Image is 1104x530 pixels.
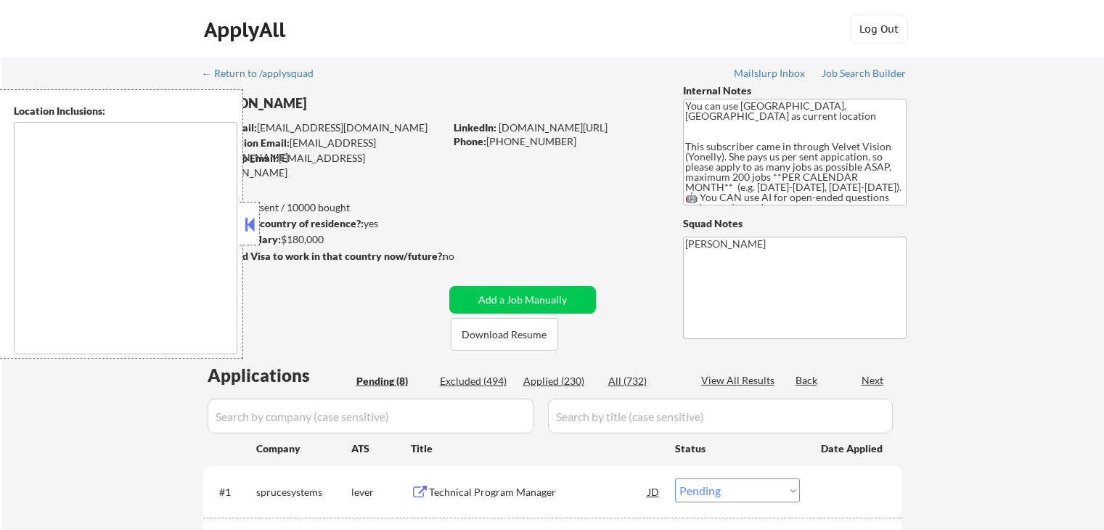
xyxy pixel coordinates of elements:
[356,374,429,388] div: Pending (8)
[208,367,351,384] div: Applications
[203,216,440,231] div: yes
[821,441,885,456] div: Date Applied
[796,373,819,388] div: Back
[862,373,885,388] div: Next
[822,68,907,78] div: Job Search Builder
[499,121,608,134] a: [DOMAIN_NAME][URL]
[203,94,502,113] div: [PERSON_NAME]
[734,68,806,78] div: Mailslurp Inbox
[647,478,661,505] div: JD
[683,216,907,231] div: Squad Notes
[701,373,779,388] div: View All Results
[202,68,327,82] a: ← Return to /applysquad
[548,399,893,433] input: Search by title (case sensitive)
[351,441,411,456] div: ATS
[14,104,237,118] div: Location Inclusions:
[208,399,534,433] input: Search by company (case sensitive)
[203,250,445,262] strong: Will need Visa to work in that country now/future?:
[204,136,444,164] div: [EMAIL_ADDRESS][DOMAIN_NAME]
[256,485,351,500] div: sprucesystems
[204,121,444,135] div: [EMAIL_ADDRESS][DOMAIN_NAME]
[203,200,444,215] div: 230 sent / 10000 bought
[219,485,245,500] div: #1
[734,68,806,82] a: Mailslurp Inbox
[449,286,596,314] button: Add a Job Manually
[203,217,364,229] strong: Can work in country of residence?:
[203,151,444,179] div: [EMAIL_ADDRESS][DOMAIN_NAME]
[351,485,411,500] div: lever
[440,374,512,388] div: Excluded (494)
[683,83,907,98] div: Internal Notes
[454,134,659,149] div: [PHONE_NUMBER]
[454,121,496,134] strong: LinkedIn:
[204,17,290,42] div: ApplyAll
[429,485,648,500] div: Technical Program Manager
[850,15,908,44] button: Log Out
[256,441,351,456] div: Company
[451,318,558,351] button: Download Resume
[608,374,681,388] div: All (732)
[454,135,486,147] strong: Phone:
[411,441,661,456] div: Title
[202,68,327,78] div: ← Return to /applysquad
[443,249,484,264] div: no
[523,374,596,388] div: Applied (230)
[675,435,800,461] div: Status
[203,232,444,247] div: $180,000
